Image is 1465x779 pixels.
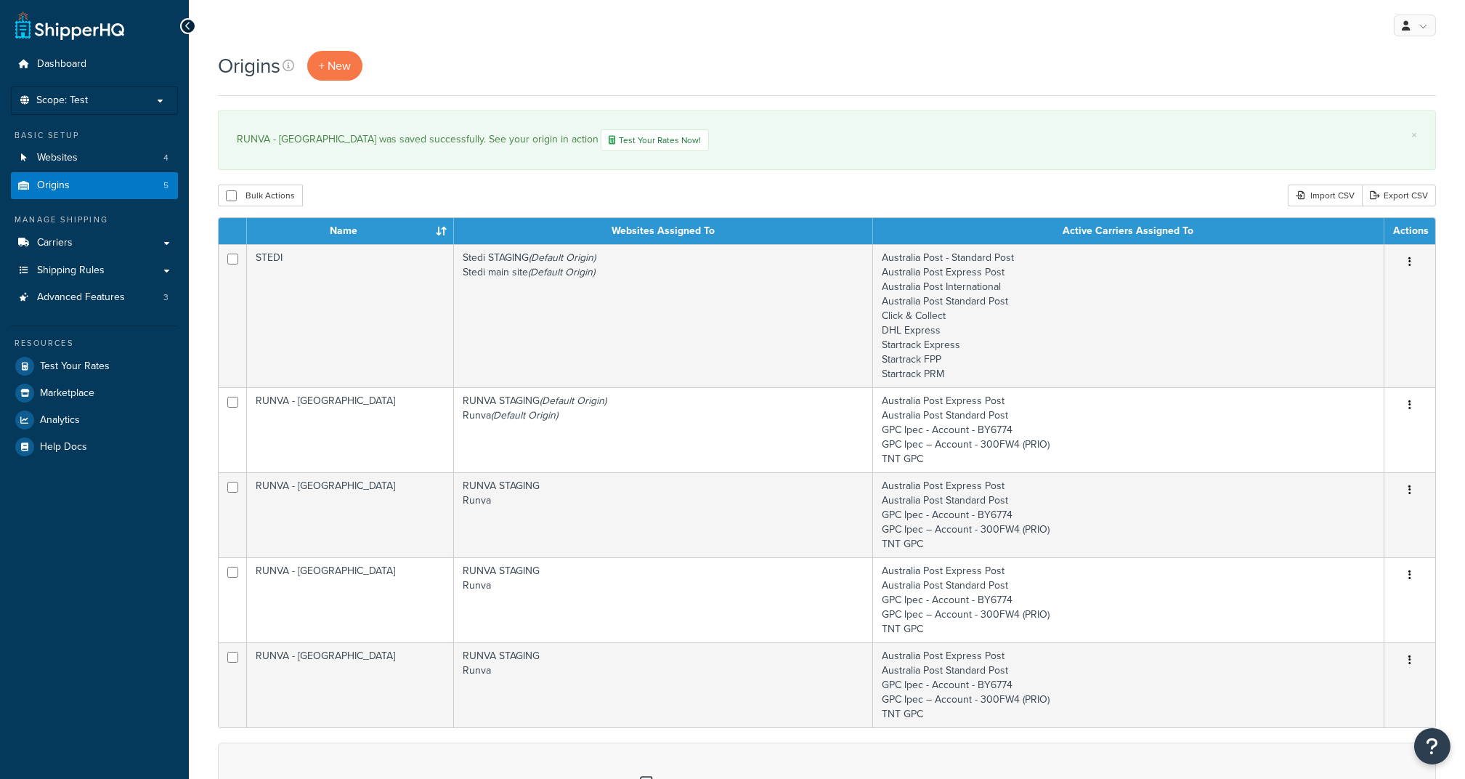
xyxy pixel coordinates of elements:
[37,291,125,304] span: Advanced Features
[1384,218,1435,244] th: Actions
[307,51,362,81] a: + New
[40,360,110,373] span: Test Your Rates
[37,58,86,70] span: Dashboard
[163,179,169,192] span: 5
[1411,129,1417,141] a: ×
[37,265,105,277] span: Shipping Rules
[11,434,178,460] a: Help Docs
[247,387,454,472] td: RUNVA - [GEOGRAPHIC_DATA]
[37,152,78,164] span: Websites
[11,214,178,226] div: Manage Shipping
[247,557,454,642] td: RUNVA - [GEOGRAPHIC_DATA]
[163,291,169,304] span: 3
[237,129,1417,151] div: RUNVA - [GEOGRAPHIC_DATA] was saved successfully. See your origin in action
[247,244,454,387] td: STEDI
[247,218,454,244] th: Name : activate to sort column ascending
[11,230,178,257] a: Carriers
[601,129,709,151] a: Test Your Rates Now!
[40,414,80,427] span: Analytics
[163,152,169,164] span: 4
[11,51,178,78] a: Dashboard
[873,557,1384,642] td: Australia Post Express Post Australia Post Standard Post GPC Ipec - Account - BY6774 GPC Ipec – A...
[37,237,73,249] span: Carriers
[1288,185,1362,206] div: Import CSV
[40,387,94,400] span: Marketplace
[247,472,454,557] td: RUNVA - [GEOGRAPHIC_DATA]
[454,472,873,557] td: RUNVA STAGING Runva
[873,244,1384,387] td: Australia Post - Standard Post Australia Post Express Post Australia Post International Australia...
[11,407,178,433] a: Analytics
[11,337,178,350] div: Resources
[11,257,178,284] a: Shipping Rules
[454,218,873,244] th: Websites Assigned To
[11,172,178,199] a: Origins 5
[37,179,70,192] span: Origins
[873,472,1384,557] td: Australia Post Express Post Australia Post Standard Post GPC Ipec - Account - BY6774 GPC Ipec – A...
[1362,185,1436,206] a: Export CSV
[11,284,178,311] li: Advanced Features
[11,172,178,199] li: Origins
[873,218,1384,244] th: Active Carriers Assigned To
[15,11,124,40] a: ShipperHQ Home
[528,265,595,280] i: (Default Origin)
[454,642,873,727] td: RUNVA STAGING Runva
[11,145,178,171] li: Websites
[873,642,1384,727] td: Australia Post Express Post Australia Post Standard Post GPC Ipec - Account - BY6774 GPC Ipec – A...
[11,129,178,142] div: Basic Setup
[11,145,178,171] a: Websites 4
[1414,728,1450,764] button: Open Resource Center
[491,408,558,423] i: (Default Origin)
[454,244,873,387] td: Stedi STAGING Stedi main site
[247,642,454,727] td: RUNVA - [GEOGRAPHIC_DATA]
[40,441,87,453] span: Help Docs
[454,557,873,642] td: RUNVA STAGING Runva
[218,185,303,206] button: Bulk Actions
[11,353,178,379] a: Test Your Rates
[529,250,596,265] i: (Default Origin)
[218,52,280,80] h1: Origins
[11,284,178,311] a: Advanced Features 3
[873,387,1384,472] td: Australia Post Express Post Australia Post Standard Post GPC Ipec - Account - BY6774 GPC Ipec – A...
[540,393,606,408] i: (Default Origin)
[11,380,178,406] a: Marketplace
[454,387,873,472] td: RUNVA STAGING Runva
[36,94,88,107] span: Scope: Test
[319,57,351,74] span: + New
